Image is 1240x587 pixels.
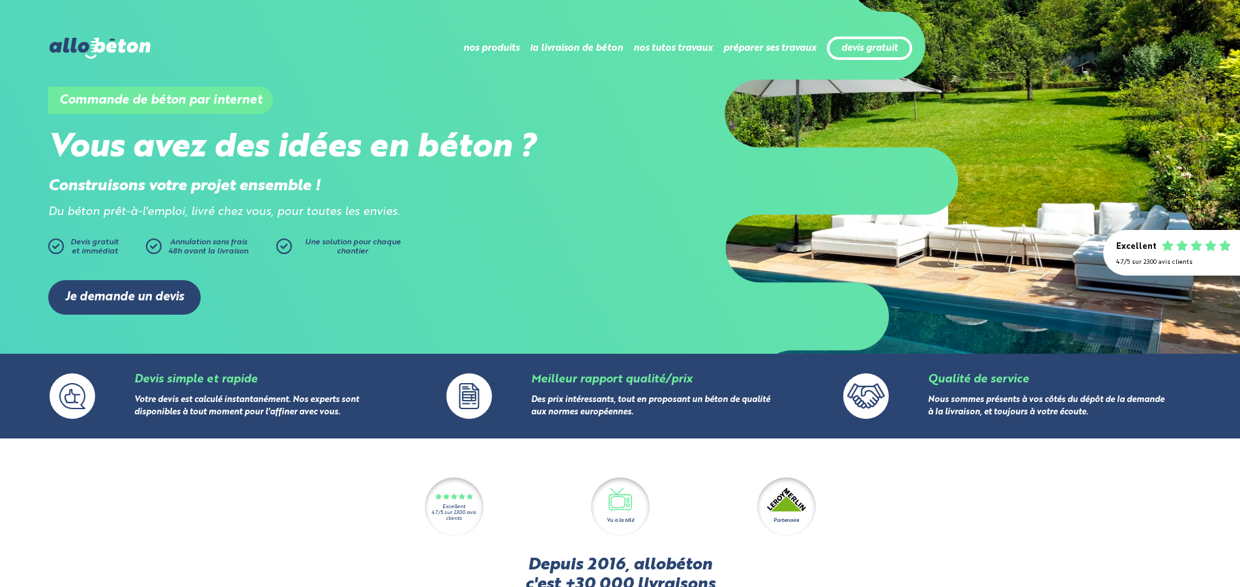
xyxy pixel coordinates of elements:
div: Partenaire [773,517,799,524]
a: Nous sommes présents à vos côtés du dépôt de la demande à la livraison, et toujours à votre écoute. [928,395,1164,416]
a: Qualité de service [928,374,1029,385]
li: nos tutos travaux [633,33,713,64]
div: Vu à la télé [607,517,634,524]
a: Je demande un devis [48,280,201,315]
a: Devis simple et rapide [134,374,257,385]
a: devis gratuit [841,43,898,54]
a: Votre devis est calculé instantanément. Nos experts sont disponibles à tout moment pour l'affiner... [134,395,359,416]
div: 4.7/5 sur 2300 avis clients [1116,259,1227,266]
div: Excellent [1116,242,1157,252]
span: Une solution pour chaque chantier [305,238,401,255]
a: Devis gratuitet immédiat [48,238,139,261]
div: 4.7/5 sur 2300 avis clients [425,510,483,522]
div: Excellent [442,504,465,510]
span: Devis gratuit et immédiat [70,238,119,255]
a: Des prix intéressants, tout en proposant un béton de qualité aux normes européennes. [531,395,770,416]
strong: Construisons votre projet ensemble ! [48,179,321,194]
a: Une solution pour chaque chantier [276,238,407,261]
i: Du béton prêt-à-l'emploi, livré chez vous, pour toutes les envies. [48,207,400,218]
img: allobéton [50,38,150,59]
a: Annulation sans frais48h avant la livraison [146,238,276,261]
span: Annulation sans frais 48h avant la livraison [168,238,248,255]
li: la livraison de béton [530,33,623,64]
h1: Commande de béton par internet [48,87,273,114]
li: préparer ses travaux [723,33,816,64]
li: nos produits [463,33,519,64]
h2: Vous avez des idées en béton ? [48,129,620,167]
a: Meilleur rapport qualité/prix [531,374,692,385]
